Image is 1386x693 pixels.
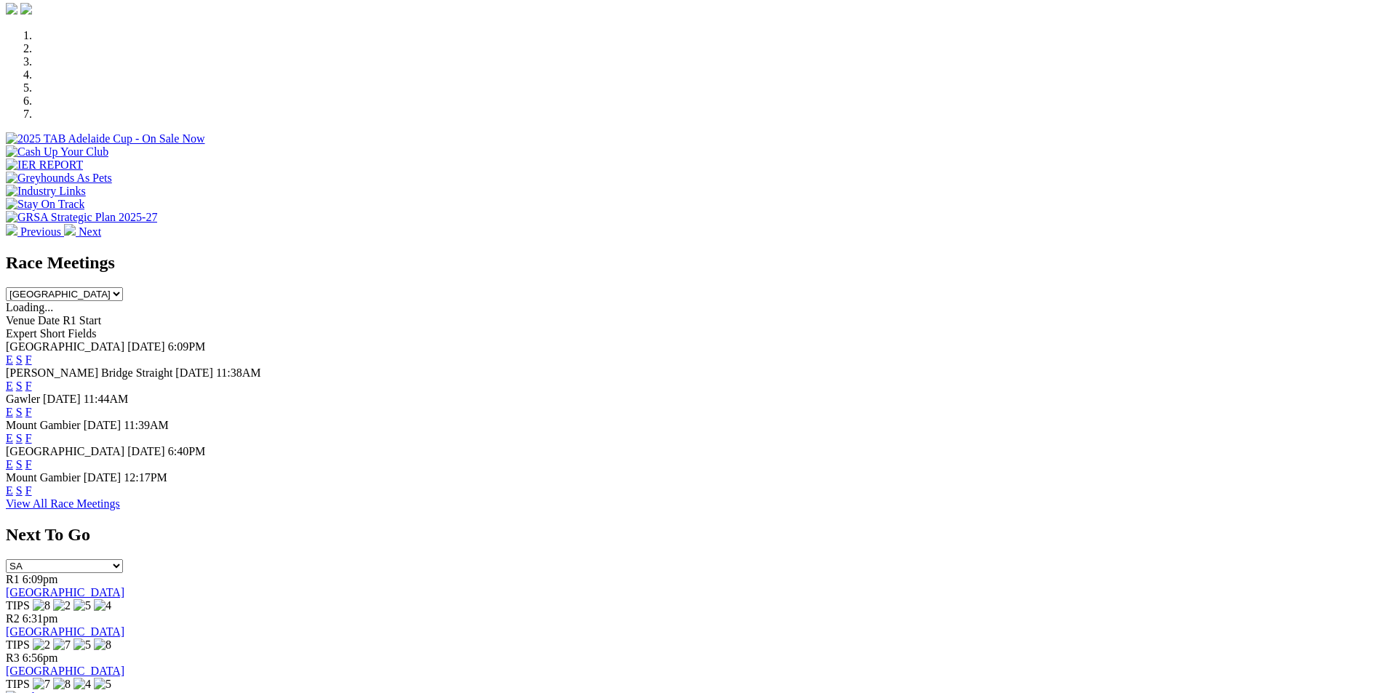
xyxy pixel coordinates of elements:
span: Mount Gambier [6,471,81,484]
a: F [25,406,32,418]
span: Short [40,327,65,340]
span: R2 [6,612,20,625]
span: [DATE] [84,419,122,431]
span: Next [79,225,101,238]
img: 8 [53,678,71,691]
a: F [25,380,32,392]
img: 8 [33,599,50,612]
a: [GEOGRAPHIC_DATA] [6,665,124,677]
img: GRSA Strategic Plan 2025-27 [6,211,157,224]
span: R1 [6,573,20,585]
a: S [16,458,23,470]
span: Date [38,314,60,327]
span: Venue [6,314,35,327]
img: 7 [33,678,50,691]
img: Industry Links [6,185,86,198]
a: F [25,458,32,470]
img: 2 [33,638,50,652]
a: F [25,432,32,444]
span: 11:39AM [124,419,169,431]
a: Previous [6,225,64,238]
a: F [25,484,32,497]
a: E [6,353,13,366]
img: IER REPORT [6,159,83,172]
img: twitter.svg [20,3,32,15]
img: Greyhounds As Pets [6,172,112,185]
span: 12:17PM [124,471,167,484]
img: 4 [73,678,91,691]
a: S [16,353,23,366]
img: 5 [73,599,91,612]
img: facebook.svg [6,3,17,15]
a: E [6,484,13,497]
a: E [6,380,13,392]
a: S [16,484,23,497]
img: chevron-left-pager-white.svg [6,224,17,236]
a: E [6,458,13,470]
span: Loading... [6,301,53,313]
img: 5 [73,638,91,652]
a: S [16,406,23,418]
span: Mount Gambier [6,419,81,431]
img: 8 [94,638,111,652]
a: E [6,432,13,444]
span: 6:56pm [23,652,58,664]
span: 6:40PM [168,445,206,457]
a: View All Race Meetings [6,497,120,510]
span: [DATE] [127,340,165,353]
img: 2 [53,599,71,612]
span: [DATE] [175,366,213,379]
img: 2025 TAB Adelaide Cup - On Sale Now [6,132,205,145]
span: TIPS [6,678,30,690]
span: [GEOGRAPHIC_DATA] [6,445,124,457]
span: Gawler [6,393,40,405]
a: E [6,406,13,418]
a: [GEOGRAPHIC_DATA] [6,625,124,638]
span: 11:38AM [216,366,261,379]
a: Next [64,225,101,238]
span: 6:09pm [23,573,58,585]
span: 6:31pm [23,612,58,625]
img: 5 [94,678,111,691]
a: S [16,432,23,444]
img: Stay On Track [6,198,84,211]
span: 6:09PM [168,340,206,353]
img: 7 [53,638,71,652]
span: [DATE] [43,393,81,405]
h2: Race Meetings [6,253,1380,273]
span: [PERSON_NAME] Bridge Straight [6,366,172,379]
img: chevron-right-pager-white.svg [64,224,76,236]
span: Expert [6,327,37,340]
span: 11:44AM [84,393,129,405]
h2: Next To Go [6,525,1380,545]
a: [GEOGRAPHIC_DATA] [6,586,124,598]
span: R3 [6,652,20,664]
span: TIPS [6,599,30,612]
span: TIPS [6,638,30,651]
img: Cash Up Your Club [6,145,108,159]
span: Previous [20,225,61,238]
span: [GEOGRAPHIC_DATA] [6,340,124,353]
img: 4 [94,599,111,612]
a: F [25,353,32,366]
span: [DATE] [127,445,165,457]
span: R1 Start [63,314,101,327]
a: S [16,380,23,392]
span: [DATE] [84,471,122,484]
span: Fields [68,327,96,340]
